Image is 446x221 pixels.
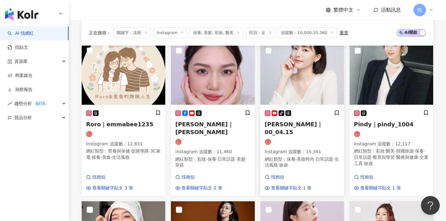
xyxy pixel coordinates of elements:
[216,157,218,162] span: ·
[246,28,275,38] span: 性別：女
[350,42,433,105] img: KOL Avatar
[385,148,386,153] span: ·
[418,7,422,13] span: 陪
[149,148,150,153] span: ·
[175,185,222,191] a: 查看關鍵字貼文 2 筆
[381,7,401,13] span: 活動訊息
[197,157,206,162] span: 彩妝
[395,155,396,160] span: ·
[333,7,353,13] span: 繁體中文
[349,42,433,196] a: KOL AvatarPindy｜pindy_1004Instagram 追蹤數：12,117網紅類型：彩妝·醫美·韓國旅遊·保養·日常話題·教育與學習·醫療與健康·交通工具·旅遊找相似查看關鍵字...
[102,155,111,160] span: 美食
[287,157,295,162] span: 保養
[354,185,401,191] a: 查看關鍵字貼文 1 筆
[182,185,222,191] span: 查看關鍵字貼文 2 筆
[415,148,424,153] span: 保養
[245,157,247,162] span: ·
[265,149,340,155] p: Instagram 追蹤數 ： 15,341
[386,148,395,153] span: 醫美
[278,163,279,168] span: ·
[363,161,364,166] span: ·
[265,121,323,135] span: [PERSON_NAME]｜00_04.15
[86,174,133,180] a: 找相似
[360,185,401,191] span: 查看關鍵字貼文 1 筆
[373,155,395,160] span: 教育與學習
[14,54,28,68] span: 資源庫
[360,174,373,180] span: 找相似
[424,148,425,153] span: ·
[395,148,396,153] span: ·
[5,8,38,21] img: logo
[208,157,216,162] span: 保養
[171,42,255,196] a: KOL Avatar[PERSON_NAME]｜[PERSON_NAME]Instagram 追蹤數：11,460網紅類型：彩妝·保養·日常話題·美髮·穿搭找相似查看關鍵字貼文 2 筆
[340,30,348,35] div: 重置
[130,148,131,153] span: ·
[297,157,314,162] span: 美妝時尚
[92,174,105,180] span: 找相似
[92,185,133,191] span: 查看關鍵字貼文 3 筆
[86,121,153,128] span: Roro｜emmabee1235
[81,42,166,196] a: KOL AvatarRoro｜emmabee1235Instagram 追蹤數：12,831網紅類型：營養與保健·促購導購·3C家電·保養·美食·生活風格找相似查看關鍵字貼文 3 筆
[14,97,48,111] span: 趨勢分析
[86,148,161,160] p: 網紅類型 ：
[295,157,297,162] span: ·
[175,156,250,168] p: 網紅類型 ：
[8,73,33,79] a: 商案媒合
[364,161,373,166] span: 旅遊
[235,157,236,162] span: ·
[418,155,419,160] span: ·
[90,155,92,160] span: ·
[171,42,254,105] img: KOL Avatar
[265,174,312,180] a: 找相似
[354,155,428,166] span: 交通工具
[315,157,333,162] span: 日常話題
[92,155,100,160] span: 保養
[354,174,401,180] a: 找相似
[8,87,33,93] a: 洞察報告
[278,28,337,38] span: 追蹤數：10,000-20,360
[414,148,415,153] span: ·
[100,155,102,160] span: ·
[314,157,315,162] span: ·
[182,174,195,180] span: 找相似
[14,111,32,125] span: 競品分析
[89,30,111,35] span: 正在搜尋 ：
[86,185,133,191] a: 查看關鍵字貼文 3 筆
[376,148,385,153] span: 彩妝
[271,185,312,191] span: 查看關鍵字貼文 1 筆
[271,174,284,180] span: 找相似
[112,155,130,160] span: 生活風格
[206,157,207,162] span: ·
[153,28,187,38] span: Instagram
[354,121,413,128] span: Pindy｜pindy_1004
[86,141,161,147] p: Instagram 追蹤數 ： 12,831
[260,42,344,196] a: KOL Avatar[PERSON_NAME]｜00_04.15Instagram 追蹤數：15,341網紅類型：保養·美妝時尚·日常話題·生活風格·旅遊找相似查看關鍵字貼文 1 筆
[333,157,334,162] span: ·
[8,102,12,106] span: rise
[190,28,243,38] span: 保養, 美髮, 彩妝, 醫美
[33,101,48,107] div: BETA
[354,141,429,147] p: Instagram 追蹤數 ： 12,117
[260,42,344,105] img: KOL Avatar
[108,148,130,153] span: 營養與保健
[175,174,222,180] a: 找相似
[82,42,165,105] img: KOL Avatar
[175,121,233,135] span: [PERSON_NAME]｜[PERSON_NAME]
[372,155,373,160] span: ·
[354,148,429,167] p: 網紅類型 ：
[237,157,245,162] span: 美髮
[131,148,149,153] span: 促購導購
[265,156,340,168] p: 網紅類型 ：
[8,44,28,51] a: 找貼文
[111,155,112,160] span: ·
[354,155,372,160] span: 日常話題
[175,163,184,168] span: 穿搭
[265,185,312,191] a: 查看關鍵字貼文 1 筆
[218,157,235,162] span: 日常話題
[396,155,418,160] span: 醫療與健康
[113,28,151,38] span: 關鍵字：淡斑
[421,196,440,215] iframe: Help Scout Beacon - Open
[175,149,250,155] p: Instagram 追蹤數 ： 11,460
[396,148,414,153] span: 韓國旅遊
[8,30,34,37] a: searchAI 找網紅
